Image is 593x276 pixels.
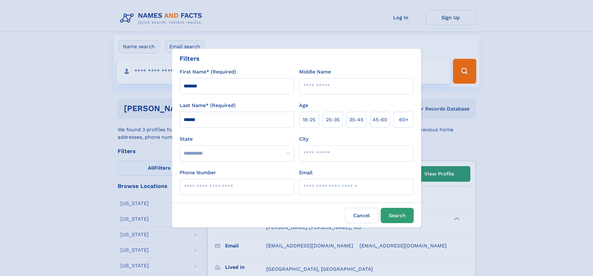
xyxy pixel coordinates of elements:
[180,54,200,63] div: Filters
[349,116,363,124] span: 35‑45
[299,135,308,143] label: City
[180,169,216,176] label: Phone Number
[399,116,408,124] span: 60+
[299,102,308,109] label: Age
[345,208,378,223] label: Cancel
[299,169,313,176] label: Email
[180,135,294,143] label: State
[299,68,331,76] label: Middle Name
[373,116,387,124] span: 45‑60
[381,208,414,223] button: Search
[180,68,236,76] label: First Name* (Required)
[180,102,236,109] label: Last Name* (Required)
[303,116,315,124] span: 18‑25
[326,116,340,124] span: 25‑35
